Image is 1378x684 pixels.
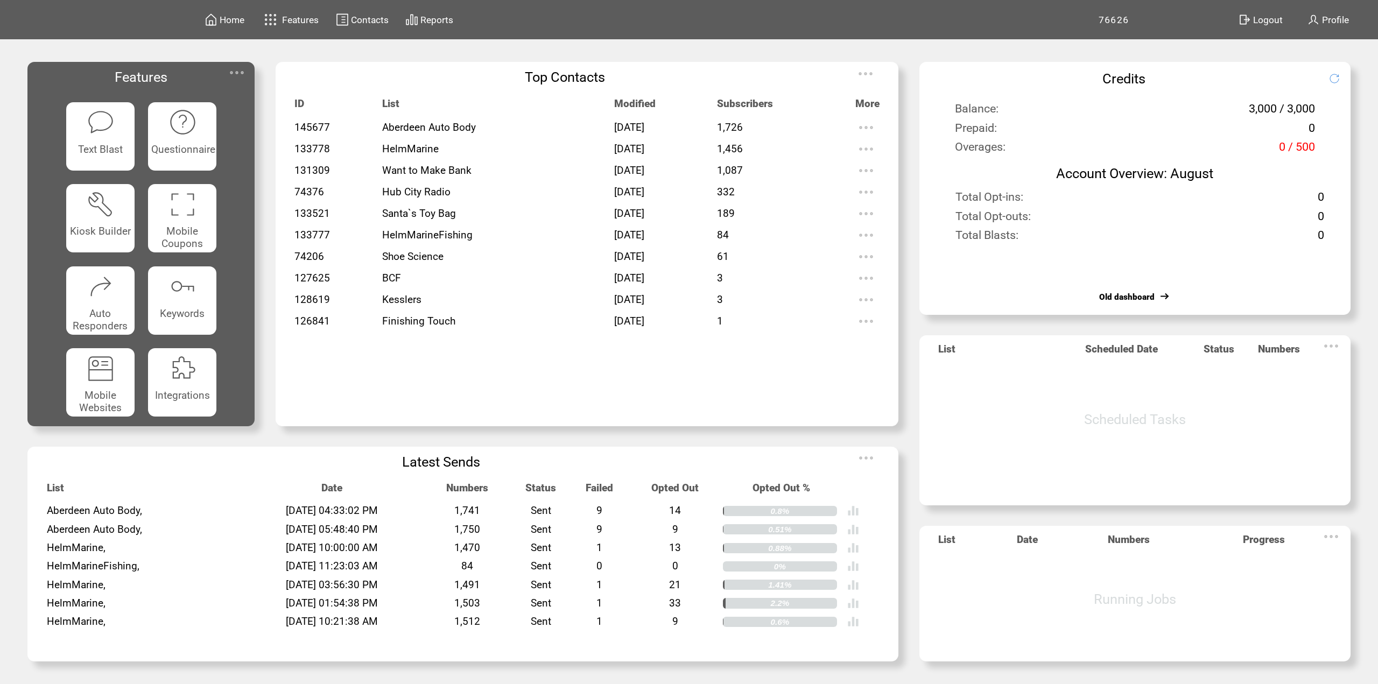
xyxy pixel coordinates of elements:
[148,348,216,417] a: Integrations
[294,164,330,177] span: 131309
[382,250,444,263] span: Shoe Science
[78,143,123,156] span: Text Blast
[855,267,877,289] img: ellypsis.svg
[672,615,678,627] span: 9
[1318,228,1324,249] span: 0
[382,97,399,117] span: List
[454,504,480,517] span: 1,741
[1102,70,1145,87] span: Credits
[855,224,877,246] img: ellypsis.svg
[47,579,106,591] span: HelmMarine,
[1307,13,1320,26] img: profile.svg
[382,186,451,198] span: Hub City Radio
[855,447,877,469] img: ellypsis.svg
[148,184,216,252] a: Mobile Coupons
[66,266,135,335] a: Auto Responders
[1099,292,1155,302] a: Old dashboard
[770,617,836,627] div: 0.6%
[855,97,880,117] span: More
[334,11,390,28] a: Contacts
[115,69,167,85] span: Features
[47,597,106,609] span: HelmMarine,
[855,289,877,311] img: ellypsis.svg
[351,15,389,25] span: Contacts
[286,541,378,554] span: [DATE] 10:00:00 AM
[382,143,439,155] span: HelmMarine
[47,541,106,554] span: HelmMarine,
[446,482,488,502] span: Numbers
[151,143,215,156] span: Questionnaire
[1253,15,1283,25] span: Logout
[294,207,330,220] span: 133521
[651,482,699,502] span: Opted Out
[286,579,378,591] span: [DATE] 03:56:30 PM
[770,506,836,516] div: 0.8%
[294,293,330,306] span: 128619
[286,523,378,535] span: [DATE] 05:48:40 PM
[382,121,476,133] span: Aberdeen Auto Body
[382,229,473,241] span: HelmMarineFishing
[717,164,743,177] span: 1,087
[847,560,859,572] img: poll%20-%20white.svg
[1309,121,1315,142] span: 0
[847,542,859,554] img: poll%20-%20white.svg
[454,541,480,554] span: 1,470
[226,62,248,83] img: ellypsis.svg
[148,266,216,335] a: Keywords
[855,63,876,84] img: ellypsis.svg
[1094,591,1176,607] span: Running Jobs
[938,343,955,363] span: List
[1279,140,1315,161] span: 0 / 500
[66,102,135,171] a: Text Blast
[294,229,330,241] span: 133777
[596,597,602,609] span: 1
[669,541,681,554] span: 13
[614,143,644,155] span: [DATE]
[382,315,455,327] span: Finishing Touch
[47,560,139,572] span: HelmMarineFishing,
[1056,165,1213,181] span: Account Overview: August
[531,579,551,591] span: Sent
[168,355,196,383] img: integrations.svg
[1236,11,1305,28] a: Logout
[382,293,421,306] span: Kesslers
[1305,11,1351,28] a: Profile
[79,389,122,414] span: Mobile Websites
[1320,526,1342,547] img: ellypsis.svg
[1085,343,1158,363] span: Scheduled Date
[955,190,1023,211] span: Total Opt-ins:
[47,523,142,535] span: Aberdeen Auto Body,
[87,272,115,300] img: auto-responders.svg
[205,13,217,26] img: home.svg
[294,186,324,198] span: 74376
[87,355,115,383] img: mobile-websites.svg
[717,229,729,241] span: 84
[148,102,216,171] a: Questionnaire
[1318,190,1324,211] span: 0
[336,13,349,26] img: contacts.svg
[855,203,877,224] img: ellypsis.svg
[847,597,859,609] img: poll%20-%20white.svg
[1108,533,1150,553] span: Numbers
[855,160,877,181] img: ellypsis.svg
[614,272,644,284] span: [DATE]
[614,164,644,177] span: [DATE]
[66,348,135,417] a: Mobile Websites
[614,186,644,198] span: [DATE]
[717,186,735,198] span: 332
[294,315,330,327] span: 126841
[717,315,723,327] span: 1
[282,15,319,25] span: Features
[405,13,418,26] img: chart.svg
[47,615,106,627] span: HelmMarine,
[454,597,480,609] span: 1,503
[531,541,551,554] span: Sent
[454,615,480,627] span: 1,512
[717,97,773,117] span: Subscribers
[294,250,324,263] span: 74206
[294,121,330,133] span: 145677
[717,143,743,155] span: 1,456
[753,482,810,502] span: Opted Out %
[161,225,203,250] span: Mobile Coupons
[220,15,244,25] span: Home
